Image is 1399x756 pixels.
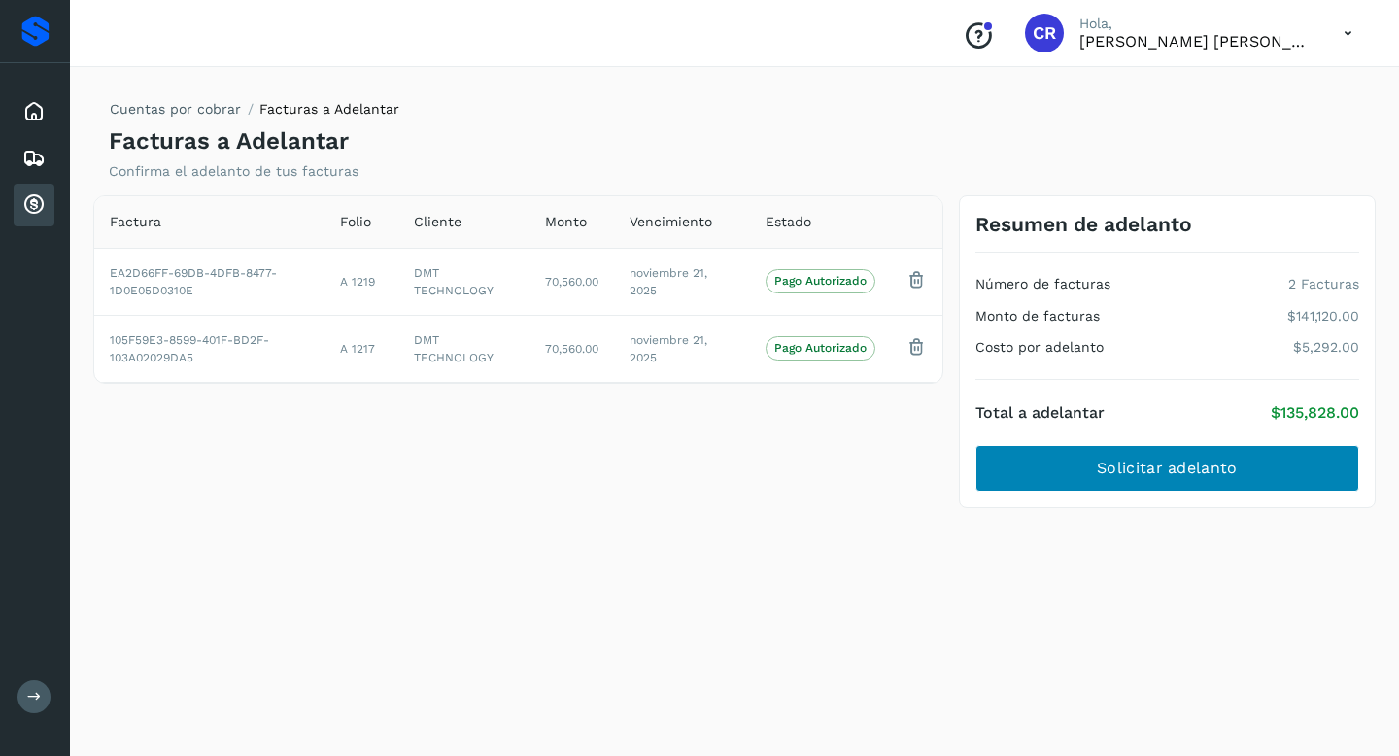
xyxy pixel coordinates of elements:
div: Embarques [14,137,54,180]
td: A 1217 [324,315,398,382]
span: 70,560.00 [545,342,598,356]
a: Cuentas por cobrar [110,101,241,117]
p: Pago Autorizado [774,341,867,355]
h4: Número de facturas [975,276,1110,292]
span: Cliente [414,212,461,232]
p: Pago Autorizado [774,274,867,288]
nav: breadcrumb [109,99,399,127]
span: Folio [340,212,371,232]
td: EA2D66FF-69DB-4DFB-8477-1D0E05D0310E [94,248,324,315]
h4: Monto de facturas [975,308,1100,325]
td: 105F59E3-8599-401F-BD2F-103A02029DA5 [94,315,324,382]
button: Solicitar adelanto [975,445,1359,492]
td: DMT TECHNOLOGY [398,315,529,382]
h3: Resumen de adelanto [975,212,1192,236]
p: CARLOS RODOLFO BELLI PEDRAZA [1079,32,1313,51]
p: $135,828.00 [1271,403,1359,422]
span: Solicitar adelanto [1097,458,1237,479]
p: $5,292.00 [1293,339,1359,356]
p: Confirma el adelanto de tus facturas [109,163,358,180]
p: $141,120.00 [1287,308,1359,325]
h4: Total a adelantar [975,403,1105,422]
td: DMT TECHNOLOGY [398,248,529,315]
span: Monto [545,212,587,232]
td: A 1219 [324,248,398,315]
span: noviembre 21, 2025 [630,266,707,297]
span: noviembre 21, 2025 [630,333,707,364]
span: 70,560.00 [545,275,598,289]
h4: Facturas a Adelantar [109,127,349,155]
span: Estado [766,212,811,232]
div: Cuentas por cobrar [14,184,54,226]
span: Factura [110,212,161,232]
span: Facturas a Adelantar [259,101,399,117]
p: Hola, [1079,16,1313,32]
div: Inicio [14,90,54,133]
p: 2 Facturas [1288,276,1359,292]
h4: Costo por adelanto [975,339,1104,356]
span: Vencimiento [630,212,712,232]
